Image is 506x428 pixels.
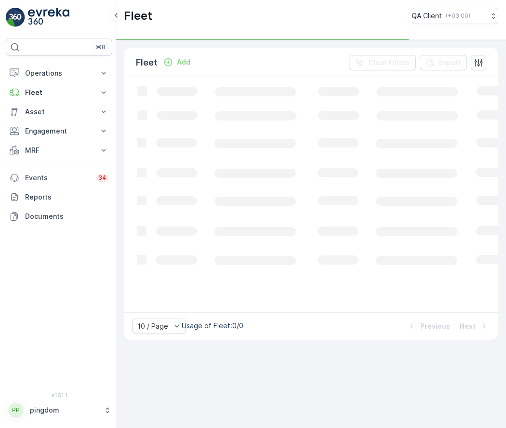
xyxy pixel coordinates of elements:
[124,8,152,24] p: Fleet
[460,321,476,331] p: Next
[160,56,194,68] button: Add
[28,8,69,27] img: logo_light-DOdMpM7g.png
[30,405,99,415] p: pingdom
[446,12,470,20] p: ( +03:00 )
[6,83,112,102] button: Fleet
[6,141,112,160] button: MRF
[25,107,93,117] p: Asset
[406,321,451,332] button: Previous
[25,88,93,97] p: Fleet
[6,64,112,83] button: Operations
[6,400,112,420] button: PPpingdom
[6,392,112,398] span: v 1.51.1
[420,55,467,70] button: Export
[98,174,107,182] p: 34
[6,207,112,226] a: Documents
[25,173,91,183] p: Events
[6,8,25,27] img: logo
[25,68,93,78] p: Operations
[6,102,112,121] button: Asset
[412,8,498,24] button: QA Client(+03:00)
[459,321,490,332] button: Next
[439,58,461,67] p: Export
[177,57,190,67] p: Add
[96,43,106,51] p: ⌘B
[420,321,450,331] p: Previous
[6,121,112,141] button: Engagement
[412,11,442,21] p: QA Client
[136,56,158,69] p: Fleet
[349,55,416,70] button: Clear Filters
[6,187,112,207] a: Reports
[6,168,112,187] a: Events34
[25,146,93,155] p: MRF
[368,58,410,67] p: Clear Filters
[25,192,108,202] p: Reports
[182,321,243,331] p: Usage of Fleet : 0/0
[8,402,24,418] div: PP
[25,212,108,221] p: Documents
[25,126,93,136] p: Engagement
